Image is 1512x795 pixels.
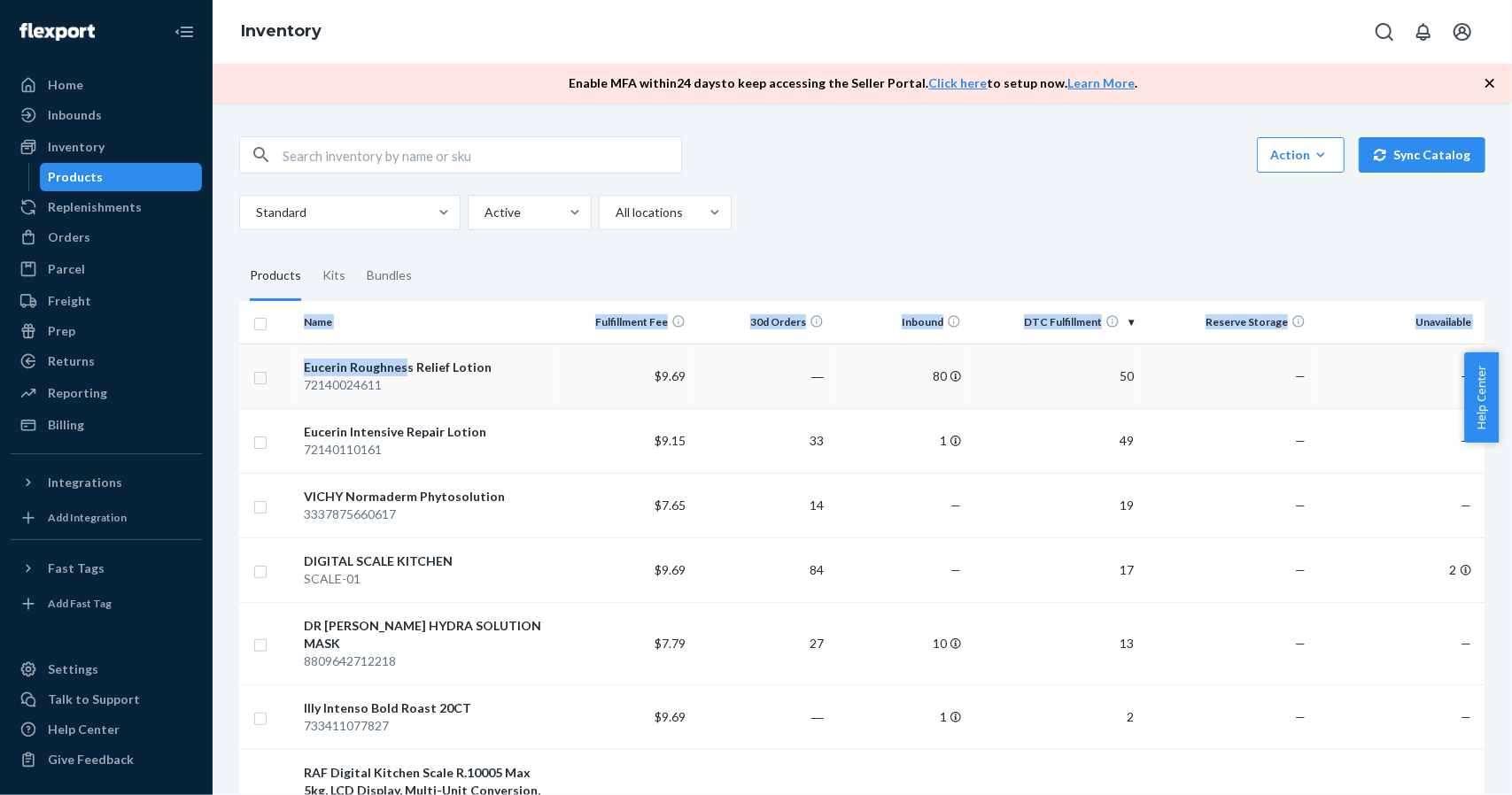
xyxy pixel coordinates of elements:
div: Settings [48,660,98,678]
a: Reporting [11,379,202,407]
button: Open notifications [1406,14,1441,50]
p: Enable MFA within 24 days to keep accessing the Seller Portal. to setup now. . [570,74,1138,92]
div: Orders [48,228,90,246]
div: Talk to Support [48,691,140,708]
div: Replenishments [48,198,142,216]
span: $9.69 [655,709,686,724]
a: Talk to Support [11,685,202,714]
div: Give Feedback [48,751,134,768]
a: Inventory [241,21,322,41]
span: $9.69 [655,562,686,577]
span: — [1461,368,1471,383]
th: Fulfillment Fee [555,301,694,343]
div: Illy Intenso Bold Roast 20CT [304,699,548,717]
a: Help Center [11,715,202,744]
span: — [1461,433,1471,448]
span: — [1295,709,1306,724]
div: Products [250,251,301,301]
div: Fast Tags [48,560,105,577]
div: 733411077827 [304,717,548,735]
div: 72140024611 [304,376,548,394]
span: $7.79 [655,636,686,651]
td: 17 [968,537,1141,602]
th: DTC Fulfillment [968,301,1141,343]
img: Flexport logo [19,23,95,41]
td: 84 [693,537,831,602]
td: 2 [1313,537,1485,602]
div: Bundles [367,251,412,301]
a: Parcel [11,255,202,283]
button: Give Feedback [11,745,202,774]
a: Prep [11,317,202,345]
span: — [1461,498,1471,513]
a: Inbounds [11,101,202,129]
th: Inbound [831,301,969,343]
input: Standard [254,204,256,221]
a: Orders [11,223,202,251]
div: Home [48,76,83,94]
div: Returns [48,352,95,370]
span: $9.69 [655,368,686,383]
td: 19 [968,473,1141,537]
a: Freight [11,287,202,315]
div: Action [1270,146,1331,164]
div: Parcel [48,260,85,278]
span: — [950,498,961,513]
div: Inbounds [48,106,102,124]
td: 13 [968,602,1141,684]
span: — [1295,433,1306,448]
a: Products [40,163,203,191]
div: 8809642712218 [304,652,548,670]
div: VICHY Normaderm Phytosolution [304,488,548,506]
ol: breadcrumbs [227,6,336,58]
button: Open account menu [1445,14,1480,50]
a: Home [11,71,202,99]
td: 2 [968,684,1141,749]
span: — [1295,368,1306,383]
span: — [1295,636,1306,651]
div: 72140110161 [304,441,548,459]
td: ― [693,684,831,749]
span: — [1461,636,1471,651]
input: Active [483,204,485,221]
span: — [950,562,961,577]
td: 27 [693,602,831,684]
div: Freight [48,292,91,310]
td: 33 [693,408,831,473]
th: Unavailable [1313,301,1485,343]
a: Click here [929,75,988,90]
button: Sync Catalog [1359,137,1485,173]
a: Billing [11,411,202,439]
th: Reserve Storage [1141,301,1314,343]
button: Help Center [1464,352,1499,443]
a: Add Integration [11,504,202,532]
button: Action [1257,137,1345,173]
span: — [1295,562,1306,577]
span: $9.15 [655,433,686,448]
div: Add Integration [48,510,127,525]
div: 3337875660617 [304,506,548,523]
div: Kits [322,251,345,301]
div: SCALE-01 [304,570,548,588]
td: 10 [831,602,969,684]
span: — [1295,498,1306,513]
button: Fast Tags [11,554,202,583]
th: 30d Orders [693,301,831,343]
div: Add Fast Tag [48,596,112,611]
button: Open Search Box [1367,14,1402,50]
button: Close Navigation [167,14,202,50]
input: Search inventory by name or sku [283,137,681,173]
td: 80 [831,343,969,408]
input: All locations [614,204,616,221]
a: Replenishments [11,193,202,221]
td: 49 [968,408,1141,473]
div: Eucerin Roughness Relief Lotion [304,359,548,376]
div: Billing [48,416,84,434]
div: Products [49,168,104,186]
div: DIGITAL SCALE KITCHEN [304,552,548,570]
td: 14 [693,473,831,537]
td: 1 [831,408,969,473]
div: Eucerin Intensive Repair Lotion [304,423,548,441]
td: ― [693,343,831,408]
